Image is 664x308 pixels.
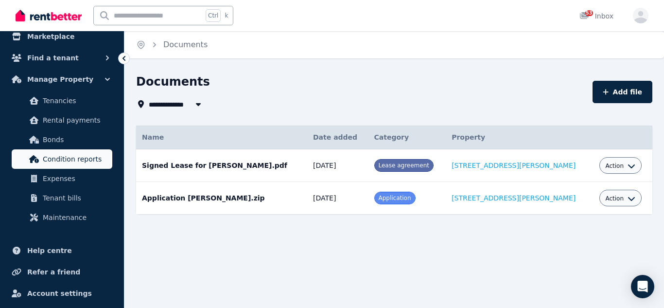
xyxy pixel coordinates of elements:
[579,11,613,21] div: Inbox
[43,114,108,126] span: Rental payments
[43,95,108,107] span: Tenancies
[605,162,635,170] button: Action
[124,31,219,58] nav: Breadcrumb
[136,74,210,90] h1: Documents
[605,195,635,202] button: Action
[452,162,576,169] a: [STREET_ADDRESS][PERSON_NAME]
[27,73,93,85] span: Manage Property
[206,9,221,22] span: Ctrl
[12,110,112,130] a: Rental payments
[43,192,108,204] span: Tenant bills
[379,195,411,201] span: Application
[12,91,112,110] a: Tenancies
[12,188,112,208] a: Tenant bills
[163,40,208,49] a: Documents
[43,173,108,184] span: Expenses
[43,134,108,145] span: Bonds
[27,52,79,64] span: Find a tenant
[27,288,92,299] span: Account settings
[605,162,624,170] span: Action
[605,195,624,202] span: Action
[27,266,80,278] span: Refer a friend
[8,27,116,46] a: Marketplace
[452,194,576,202] a: [STREET_ADDRESS][PERSON_NAME]
[142,133,164,141] span: Name
[307,126,368,149] th: Date added
[12,149,112,169] a: Condition reports
[593,81,652,103] button: Add file
[8,262,116,282] a: Refer a friend
[307,149,368,182] td: [DATE]
[307,182,368,215] td: [DATE]
[8,241,116,260] a: Help centre
[12,169,112,188] a: Expenses
[631,275,654,298] div: Open Intercom Messenger
[27,245,72,256] span: Help centre
[136,182,307,215] td: Application [PERSON_NAME].zip
[446,126,594,149] th: Property
[8,48,116,68] button: Find a tenant
[12,208,112,227] a: Maintenance
[43,212,108,223] span: Maintenance
[8,284,116,303] a: Account settings
[16,8,82,23] img: RentBetter
[12,130,112,149] a: Bonds
[585,10,593,16] span: 53
[8,70,116,89] button: Manage Property
[379,162,429,169] span: Lease agreement
[43,153,108,165] span: Condition reports
[368,126,446,149] th: Category
[27,31,74,42] span: Marketplace
[225,12,228,19] span: k
[136,149,307,182] td: Signed Lease for [PERSON_NAME].pdf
